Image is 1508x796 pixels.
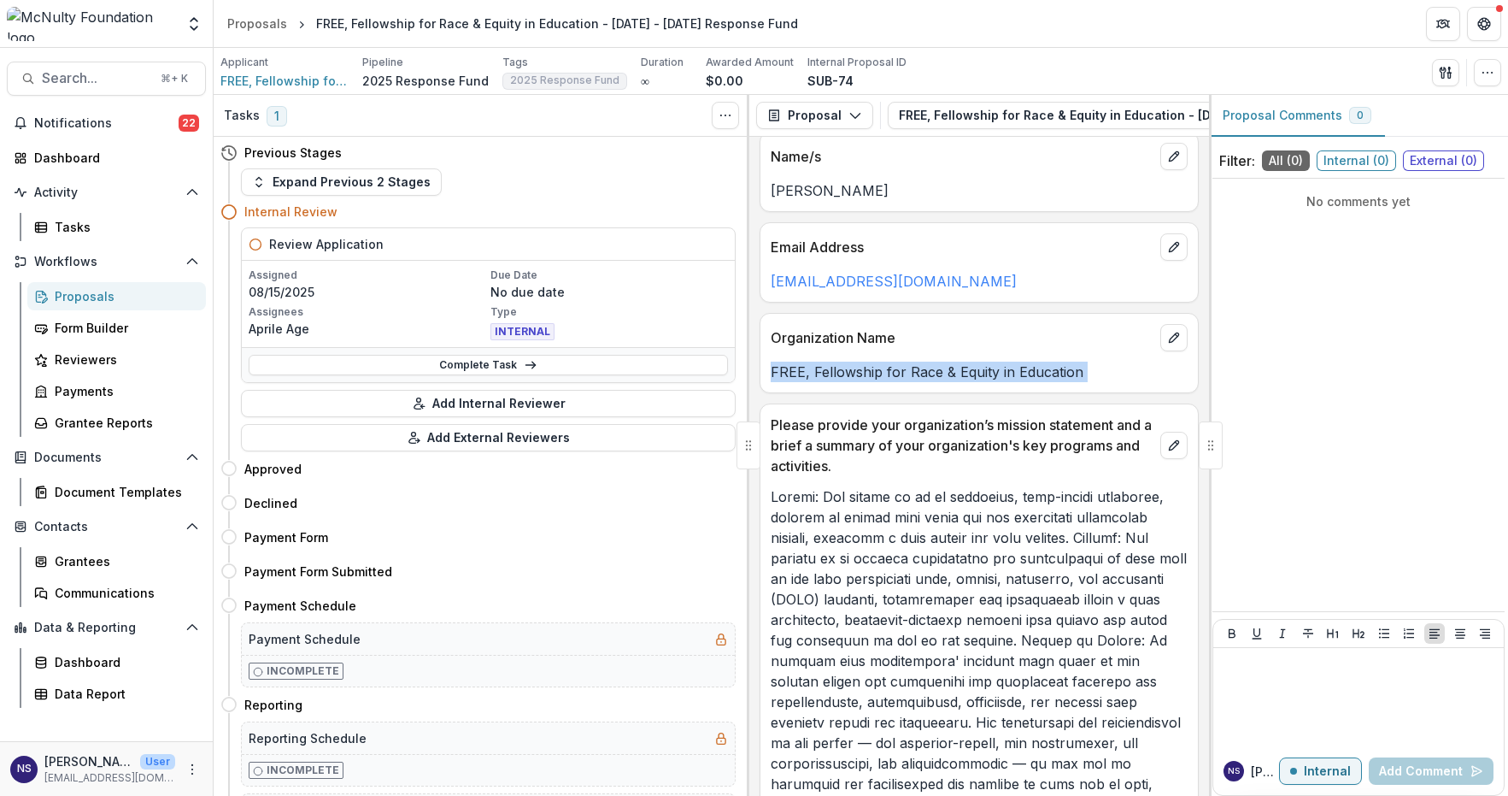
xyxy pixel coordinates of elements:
button: Proposal Comments [1209,95,1385,137]
span: Search... [42,70,150,86]
span: Contacts [34,520,179,534]
a: Tasks [27,213,206,241]
button: Open entity switcher [182,7,206,41]
p: Internal Proposal ID [807,55,907,70]
button: Italicize [1272,623,1293,644]
h5: Reporting Schedule [249,729,367,747]
div: Data Report [55,685,192,703]
button: Add Internal Reviewer [241,390,736,417]
p: Internal [1304,764,1351,779]
p: Type [490,304,729,320]
div: Form Builder [55,319,192,337]
p: 08/15/2025 [249,283,487,301]
a: FREE, Fellowship for Race & Equity in Education [220,72,349,90]
p: ∞ [641,72,649,90]
button: edit [1160,324,1188,351]
h4: Previous Stages [244,144,342,162]
button: Heading 2 [1348,623,1369,644]
h4: Declined [244,494,297,512]
nav: breadcrumb [220,11,805,36]
button: Align Left [1424,623,1445,644]
p: Pipeline [362,55,403,70]
button: Strike [1298,623,1318,644]
span: Internal ( 0 ) [1317,150,1396,171]
a: Grantee Reports [27,409,206,437]
a: Document Templates [27,478,206,506]
p: Due Date [490,268,729,283]
a: Form Builder [27,314,206,342]
button: Align Right [1475,623,1495,644]
a: [EMAIL_ADDRESS][DOMAIN_NAME] [771,273,1017,290]
div: Nina Sawhney [1228,767,1240,775]
button: Expand Previous 2 Stages [241,168,442,196]
p: Applicant [220,55,268,70]
div: Grantees [55,552,192,570]
button: Open Workflows [7,248,206,275]
span: All ( 0 ) [1262,150,1310,171]
h4: Internal Review [244,203,337,221]
button: Open Documents [7,444,206,471]
p: Awarded Amount [706,55,794,70]
button: Align Center [1450,623,1470,644]
p: [PERSON_NAME] [771,180,1188,201]
span: Data & Reporting [34,621,179,635]
span: Workflows [34,255,179,269]
div: Document Templates [55,483,192,501]
button: Open Data & Reporting [7,614,206,641]
button: Ordered List [1399,623,1419,644]
p: Incomplete [267,663,339,679]
div: Nina Sawhney [17,764,32,775]
button: Internal [1279,758,1362,785]
a: Communications [27,579,206,607]
p: [PERSON_NAME] [1251,763,1279,781]
span: 2025 Response Fund [510,74,619,86]
p: No comments yet [1219,192,1498,210]
p: 2025 Response Fund [362,72,489,90]
div: Tasks [55,218,192,236]
a: Reviewers [27,345,206,374]
div: Proposals [55,287,192,305]
p: [PERSON_NAME] [44,752,133,770]
button: Toggle View Cancelled Tasks [712,102,739,129]
p: Duration [641,55,684,70]
button: More [182,759,202,780]
div: Dashboard [55,653,192,671]
span: Notifications [34,116,179,131]
button: FREE, Fellowship for Race & Equity in Education - [DATE] - [DATE] Response Fund [888,102,1436,129]
button: Add External Reviewers [241,424,736,451]
div: Grantee Reports [55,414,192,432]
p: Assignees [249,304,487,320]
p: Email Address [771,237,1153,257]
button: Get Help [1467,7,1501,41]
button: Partners [1426,7,1460,41]
a: Dashboard [27,648,206,676]
a: Grantees [27,547,206,575]
div: Communications [55,584,192,602]
div: ⌘ + K [157,69,191,88]
p: No due date [490,283,729,301]
div: FREE, Fellowship for Race & Equity in Education - [DATE] - [DATE] Response Fund [316,15,798,32]
button: Open Activity [7,179,206,206]
button: edit [1160,143,1188,170]
span: INTERNAL [490,323,554,340]
p: FREE, Fellowship for Race & Equity in Education [771,362,1188,382]
p: [EMAIL_ADDRESS][DOMAIN_NAME] [44,770,175,786]
a: Dashboard [7,144,206,172]
button: edit [1160,432,1188,459]
h4: Reporting [244,696,302,714]
button: edit [1160,233,1188,261]
span: 1 [267,106,287,127]
button: Notifications22 [7,109,206,137]
div: Payments [55,382,192,400]
button: Search... [7,62,206,96]
span: 0 [1357,109,1364,121]
p: Name/s [771,146,1153,167]
h3: Tasks [224,109,260,123]
h4: Payment Form Submitted [244,563,392,581]
button: Open Contacts [7,513,206,540]
p: Tags [502,55,528,70]
button: Heading 1 [1323,623,1343,644]
div: Reviewers [55,351,192,369]
img: McNulty Foundation logo [7,7,175,41]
